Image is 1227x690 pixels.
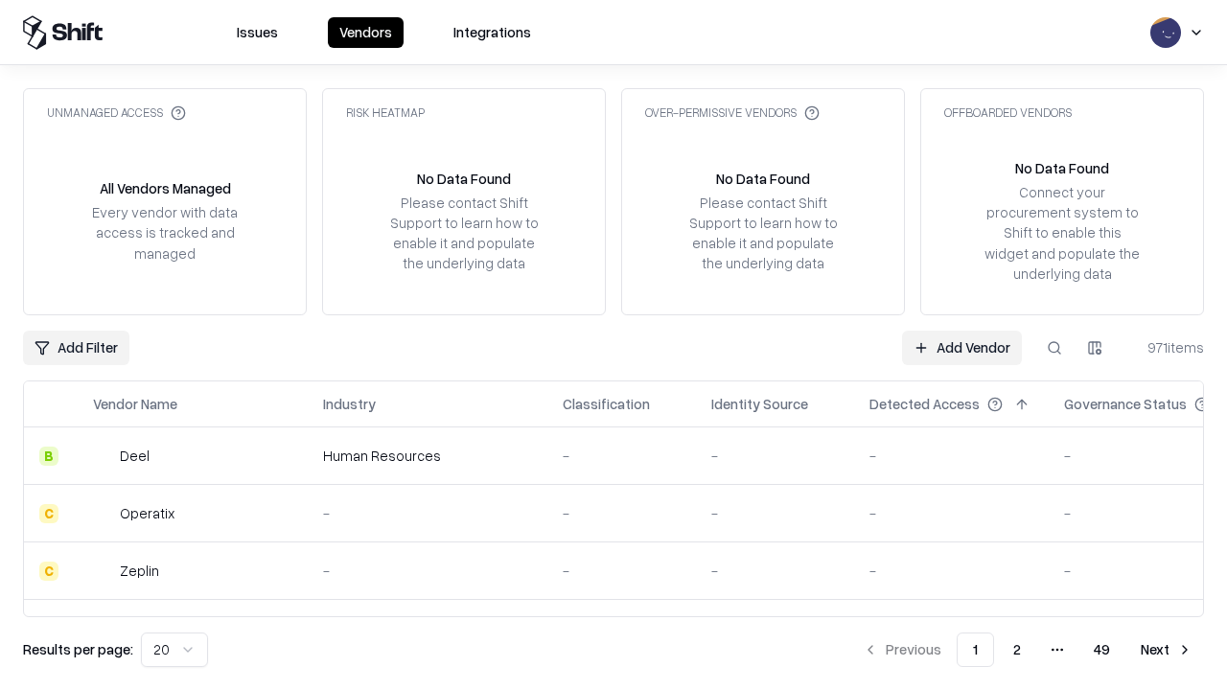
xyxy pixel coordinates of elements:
[323,503,532,523] div: -
[563,394,650,414] div: Classification
[85,202,244,263] div: Every vendor with data access is tracked and managed
[120,561,159,581] div: Zeplin
[711,394,808,414] div: Identity Source
[983,182,1142,284] div: Connect your procurement system to Shift to enable this widget and populate the underlying data
[869,394,980,414] div: Detected Access
[1078,632,1125,667] button: 49
[1015,158,1109,178] div: No Data Found
[683,193,843,274] div: Please contact Shift Support to learn how to enable it and populate the underlying data
[711,503,839,523] div: -
[328,17,404,48] button: Vendors
[442,17,543,48] button: Integrations
[93,562,112,581] img: Zeplin
[902,331,1022,365] a: Add Vendor
[711,446,839,466] div: -
[39,562,58,581] div: C
[384,193,544,274] div: Please contact Shift Support to learn how to enable it and populate the underlying data
[869,561,1033,581] div: -
[957,632,994,667] button: 1
[417,169,511,189] div: No Data Found
[645,104,820,121] div: Over-Permissive Vendors
[716,169,810,189] div: No Data Found
[120,446,150,466] div: Deel
[225,17,289,48] button: Issues
[93,447,112,466] img: Deel
[39,447,58,466] div: B
[100,178,231,198] div: All Vendors Managed
[120,503,174,523] div: Operatix
[851,632,1204,667] nav: pagination
[93,394,177,414] div: Vendor Name
[711,561,839,581] div: -
[869,503,1033,523] div: -
[563,503,681,523] div: -
[23,639,133,659] p: Results per page:
[39,504,58,523] div: C
[1129,632,1204,667] button: Next
[23,331,129,365] button: Add Filter
[93,504,112,523] img: Operatix
[563,561,681,581] div: -
[563,446,681,466] div: -
[1064,394,1187,414] div: Governance Status
[998,632,1036,667] button: 2
[944,104,1072,121] div: Offboarded Vendors
[323,446,532,466] div: Human Resources
[323,561,532,581] div: -
[323,394,376,414] div: Industry
[346,104,425,121] div: Risk Heatmap
[47,104,186,121] div: Unmanaged Access
[869,446,1033,466] div: -
[1127,337,1204,357] div: 971 items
